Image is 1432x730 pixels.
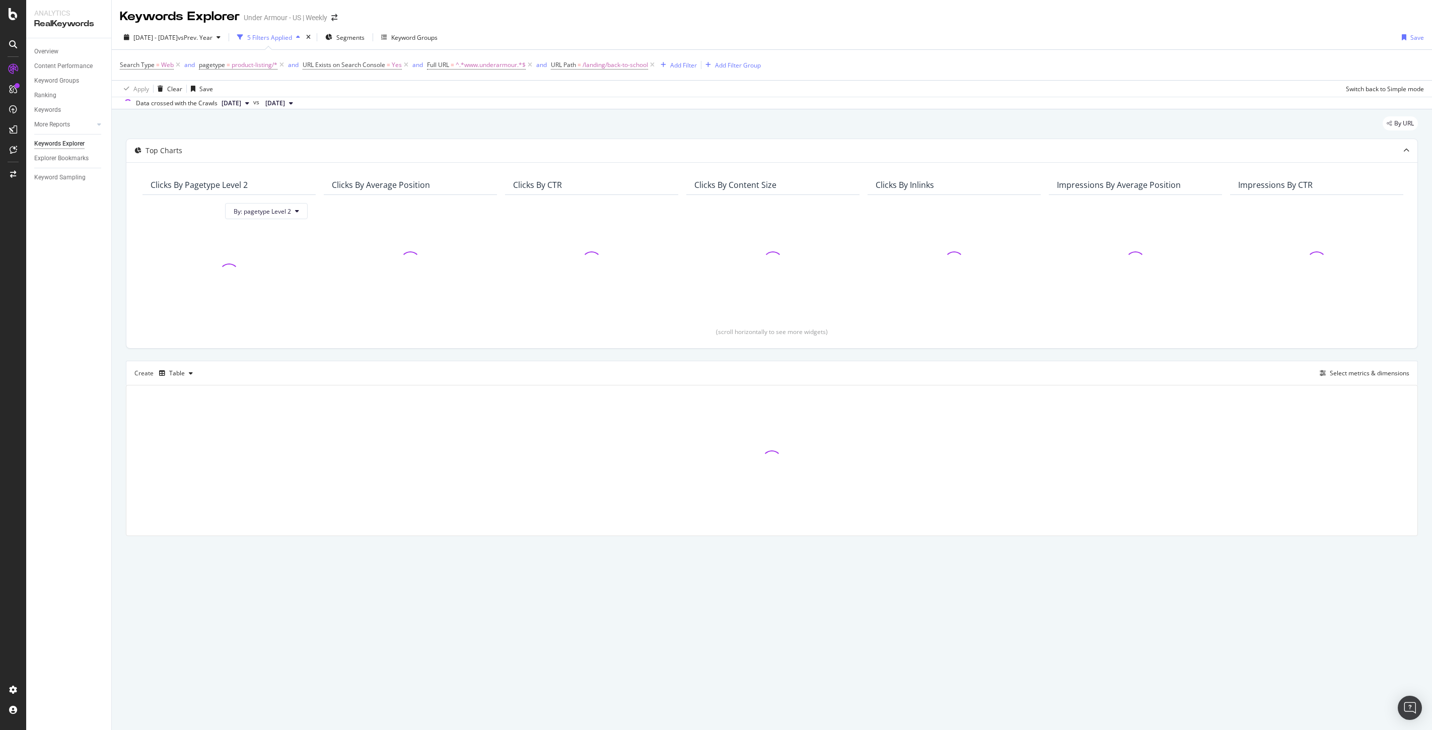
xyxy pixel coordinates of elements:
[265,99,285,108] span: 2024 Sep. 4th
[657,59,697,71] button: Add Filter
[1330,369,1409,377] div: Select metrics & dimensions
[331,14,337,21] div: arrow-right-arrow-left
[218,97,253,109] button: [DATE]
[1398,696,1422,720] div: Open Intercom Messenger
[412,60,423,70] button: and
[513,180,562,190] div: Clicks By CTR
[133,33,178,42] span: [DATE] - [DATE]
[34,139,104,149] a: Keywords Explorer
[1394,120,1414,126] span: By URL
[536,60,547,70] button: and
[578,60,581,69] span: =
[34,153,89,164] div: Explorer Bookmarks
[321,29,369,45] button: Segments
[336,33,365,42] span: Segments
[34,18,103,30] div: RealKeywords
[156,60,160,69] span: =
[227,60,230,69] span: =
[583,58,648,72] span: /landing/back-to-school
[232,58,277,72] span: product-listing/*
[34,105,104,115] a: Keywords
[154,81,182,97] button: Clear
[303,60,385,69] span: URL Exists on Search Console
[377,29,442,45] button: Keyword Groups
[161,58,174,72] span: Web
[1057,180,1181,190] div: Impressions By Average Position
[134,365,197,381] div: Create
[244,13,327,23] div: Under Armour - US | Weekly
[34,61,104,72] a: Content Performance
[34,172,104,183] a: Keyword Sampling
[34,46,58,57] div: Overview
[34,153,104,164] a: Explorer Bookmarks
[694,180,776,190] div: Clicks By Content Size
[456,58,526,72] span: ^.*www.underarmour.*$
[253,98,261,107] span: vs
[551,60,576,69] span: URL Path
[138,327,1405,336] div: (scroll horizontally to see more widgets)
[34,119,70,130] div: More Reports
[187,81,213,97] button: Save
[136,99,218,108] div: Data crossed with the Crawls
[34,46,104,57] a: Overview
[1238,180,1313,190] div: Impressions By CTR
[169,370,185,376] div: Table
[34,119,94,130] a: More Reports
[1342,81,1424,97] button: Switch back to Simple mode
[233,29,304,45] button: 5 Filters Applied
[1410,33,1424,42] div: Save
[133,85,149,93] div: Apply
[151,180,248,190] div: Clicks By pagetype Level 2
[391,33,438,42] div: Keyword Groups
[387,60,390,69] span: =
[34,76,104,86] a: Keyword Groups
[1316,367,1409,379] button: Select metrics & dimensions
[199,60,225,69] span: pagetype
[304,32,313,42] div: times
[715,61,761,70] div: Add Filter Group
[120,8,240,25] div: Keywords Explorer
[261,97,297,109] button: [DATE]
[155,365,197,381] button: Table
[34,172,86,183] div: Keyword Sampling
[120,60,155,69] span: Search Type
[146,146,182,156] div: Top Charts
[332,180,430,190] div: Clicks By Average Position
[199,85,213,93] div: Save
[34,90,104,101] a: Ranking
[225,203,308,219] button: By: pagetype Level 2
[34,76,79,86] div: Keyword Groups
[34,8,103,18] div: Analytics
[222,99,241,108] span: 2025 Aug. 28th
[34,61,93,72] div: Content Performance
[34,105,61,115] div: Keywords
[427,60,449,69] span: Full URL
[34,90,56,101] div: Ranking
[234,207,291,216] span: By: pagetype Level 2
[288,60,299,70] button: and
[701,59,761,71] button: Add Filter Group
[167,85,182,93] div: Clear
[1346,85,1424,93] div: Switch back to Simple mode
[876,180,934,190] div: Clicks By Inlinks
[392,58,402,72] span: Yes
[451,60,454,69] span: =
[120,29,225,45] button: [DATE] - [DATE]vsPrev. Year
[120,81,149,97] button: Apply
[1398,29,1424,45] button: Save
[34,139,85,149] div: Keywords Explorer
[670,61,697,70] div: Add Filter
[247,33,292,42] div: 5 Filters Applied
[178,33,212,42] span: vs Prev. Year
[1383,116,1418,130] div: legacy label
[184,60,195,70] button: and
